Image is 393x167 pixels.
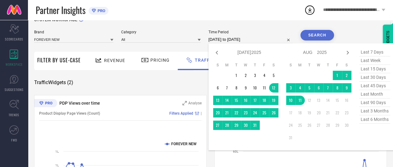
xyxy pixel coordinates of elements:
[232,63,241,68] th: Tuesday
[34,99,57,108] div: Premium
[232,96,241,105] td: Tue Jul 15 2025
[260,108,269,117] td: Fri Jul 25 2025
[359,115,390,124] span: last 6 months
[5,37,23,41] span: SCORECARDS
[295,108,305,117] td: Mon Aug 18 2025
[323,63,333,68] th: Thursday
[195,58,214,63] span: Traffic
[269,83,278,93] td: Sat Jul 12 2025
[269,63,278,68] th: Saturday
[305,121,314,130] td: Tue Aug 26 2025
[222,121,232,130] td: Mon Jul 28 2025
[269,96,278,105] td: Sat Jul 19 2025
[213,49,221,56] div: Previous month
[333,63,342,68] th: Friday
[333,96,342,105] td: Fri Aug 15 2025
[304,4,315,16] div: Open download list
[359,48,390,56] span: last 7 days
[333,121,342,130] td: Fri Aug 29 2025
[250,96,260,105] td: Thu Jul 17 2025
[59,101,100,106] span: PDP Views over time
[323,108,333,117] td: Thu Aug 21 2025
[260,63,269,68] th: Friday
[171,142,197,146] text: FOREVER NEW
[342,83,351,93] td: Sat Aug 09 2025
[232,71,241,80] td: Tue Jul 01 2025
[241,63,250,68] th: Wednesday
[241,121,250,130] td: Wed Jul 30 2025
[323,83,333,93] td: Thu Aug 07 2025
[359,65,390,73] span: last 15 days
[342,96,351,105] td: Sat Aug 16 2025
[37,56,81,64] span: Filter By Use-Case
[201,111,202,116] span: |
[342,121,351,130] td: Sat Aug 30 2025
[269,108,278,117] td: Sat Jul 26 2025
[39,111,100,116] span: Product Display Page Views (Count)
[34,79,73,86] span: Traffic Widgets ( 2 )
[241,108,250,117] td: Wed Jul 23 2025
[342,71,351,80] td: Sat Aug 02 2025
[342,108,351,117] td: Sat Aug 23 2025
[150,58,170,63] span: Pricing
[295,96,305,105] td: Mon Aug 11 2025
[359,107,390,115] span: last 3 months
[55,150,59,153] text: 1L
[232,121,241,130] td: Tue Jul 29 2025
[314,63,323,68] th: Wednesday
[213,83,222,93] td: Sun Jul 06 2025
[260,96,269,105] td: Fri Jul 18 2025
[359,82,390,90] span: last 45 days
[314,121,323,130] td: Wed Aug 27 2025
[232,83,241,93] td: Tue Jul 08 2025
[250,121,260,130] td: Thu Jul 31 2025
[305,63,314,68] th: Tuesday
[222,96,232,105] td: Mon Jul 14 2025
[333,71,342,80] td: Fri Aug 01 2025
[5,87,24,92] span: SUGGESTIONS
[359,90,390,98] span: last month
[323,121,333,130] td: Thu Aug 28 2025
[286,108,295,117] td: Sun Aug 17 2025
[250,108,260,117] td: Thu Jul 24 2025
[6,62,23,67] span: WORKSPACE
[286,121,295,130] td: Sun Aug 24 2025
[333,108,342,117] td: Fri Aug 22 2025
[300,30,334,41] button: Search
[34,30,113,34] span: Brand
[295,83,305,93] td: Mon Aug 04 2025
[305,108,314,117] td: Tue Aug 19 2025
[182,101,187,105] svg: Zoom
[232,108,241,117] td: Tue Jul 22 2025
[213,96,222,105] td: Sun Jul 13 2025
[208,30,293,34] span: Time Period
[359,73,390,82] span: last 30 days
[96,8,105,13] span: PRO
[241,71,250,80] td: Wed Jul 02 2025
[55,164,59,167] text: 1L
[323,96,333,105] td: Thu Aug 14 2025
[36,4,85,17] span: Partner Insights
[213,121,222,130] td: Sun Jul 27 2025
[241,96,250,105] td: Wed Jul 16 2025
[333,83,342,93] td: Fri Aug 08 2025
[305,83,314,93] td: Tue Aug 05 2025
[286,83,295,93] td: Sun Aug 03 2025
[344,49,351,56] div: Next month
[208,36,293,43] input: Select time period
[250,71,260,80] td: Thu Jul 03 2025
[9,112,19,117] span: TRENDS
[104,58,125,63] span: Revenue
[213,63,222,68] th: Sunday
[169,111,193,116] span: Filters Applied
[121,30,200,34] span: Category
[314,83,323,93] td: Wed Aug 06 2025
[11,138,17,142] span: FWD
[213,108,222,117] td: Sun Jul 20 2025
[233,150,239,153] text: 60L
[286,133,295,142] td: Sun Aug 31 2025
[314,96,323,105] td: Wed Aug 13 2025
[295,121,305,130] td: Mon Aug 25 2025
[250,83,260,93] td: Thu Jul 10 2025
[286,63,295,68] th: Sunday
